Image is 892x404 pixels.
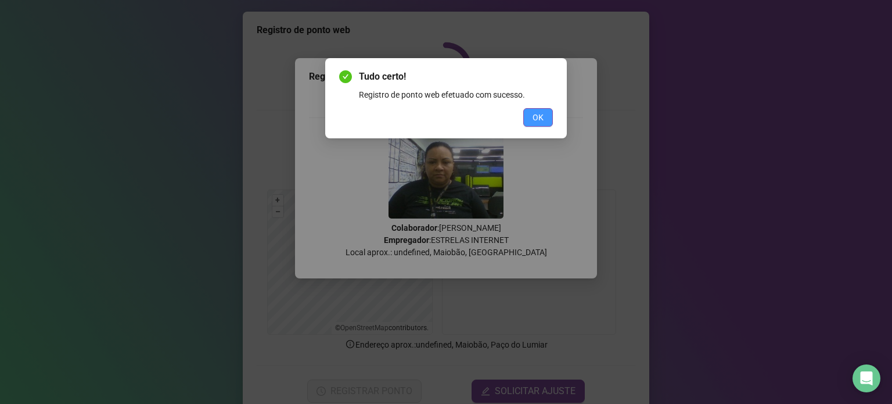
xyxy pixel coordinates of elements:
[853,364,880,392] div: Open Intercom Messenger
[359,88,553,101] div: Registro de ponto web efetuado com sucesso.
[339,70,352,83] span: check-circle
[359,70,553,84] span: Tudo certo!
[523,108,553,127] button: OK
[533,111,544,124] span: OK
